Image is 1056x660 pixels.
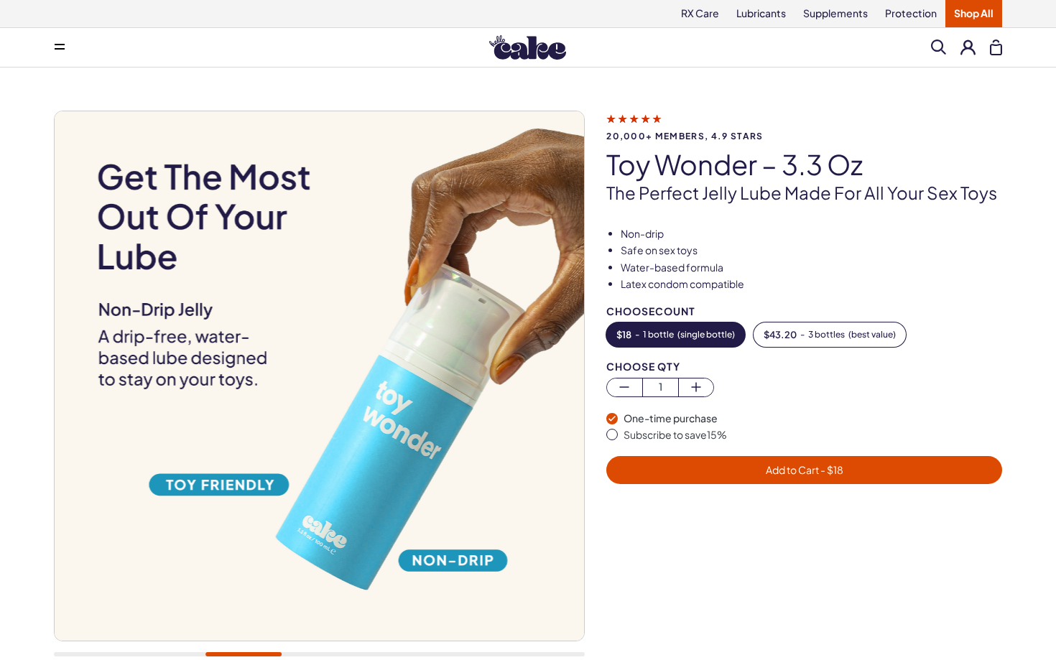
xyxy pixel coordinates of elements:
span: - $ 18 [819,463,843,476]
span: 1 [643,378,678,395]
h1: Toy Wonder – 3.3 oz [606,149,1002,180]
li: Non-drip [621,227,1002,241]
span: $ 18 [616,330,631,340]
div: Subscribe to save 15 % [624,428,1002,442]
span: Add to Cart [766,463,843,476]
a: 20,000+ members, 4.9 stars [606,112,1002,141]
span: 20,000+ members, 4.9 stars [606,131,1002,141]
p: The perfect jelly lube made for all your sex toys [606,181,1002,205]
span: ( best value ) [848,330,896,340]
button: - [606,322,745,347]
span: 1 bottle [643,330,674,340]
li: Water-based formula [621,261,1002,275]
div: One-time purchase [624,412,1002,426]
img: Toy Wonder – 3.3 oz [55,111,584,641]
div: Choose Count [606,306,1002,317]
span: $ 43.20 [764,330,797,340]
li: Safe on sex toys [621,243,1002,258]
li: Latex condom compatible [621,277,1002,292]
button: Add to Cart - $18 [606,456,1002,484]
button: - [754,322,906,347]
img: Hello Cake [489,35,566,60]
span: ( single bottle ) [677,330,735,340]
span: 3 bottles [808,330,845,340]
div: Choose Qty [606,361,1002,372]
